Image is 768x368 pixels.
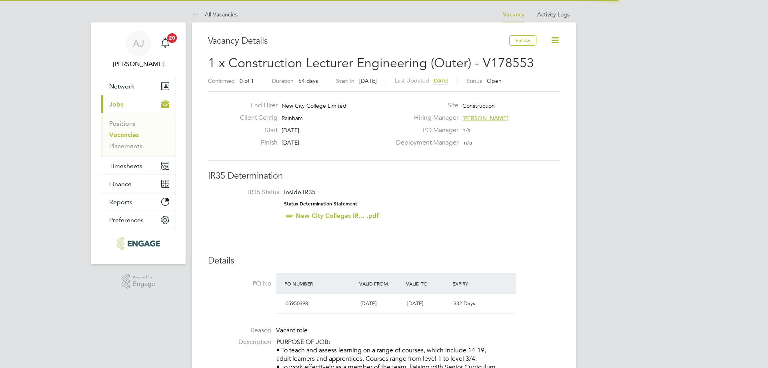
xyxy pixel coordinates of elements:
[101,211,176,229] button: Preferences
[282,102,346,109] span: New City College Limited
[109,82,134,90] span: Network
[122,274,156,289] a: Powered byEngage
[487,77,502,84] span: Open
[395,77,429,84] label: Last Updated
[133,38,144,48] span: AJ
[101,30,176,69] a: AJ[PERSON_NAME]
[391,139,458,147] label: Deployment Manager
[336,77,354,84] label: Start In
[234,101,278,110] label: End Hirer
[276,326,308,334] span: Vacant role
[357,276,404,291] div: Valid From
[109,162,142,170] span: Timesheets
[360,300,376,307] span: [DATE]
[391,126,458,135] label: PO Manager
[91,22,186,264] nav: Main navigation
[282,276,357,291] div: PO Number
[208,280,271,288] label: PO No
[298,77,318,84] span: 54 days
[462,115,508,122] span: [PERSON_NAME]
[117,237,160,250] img: xede-logo-retina.png
[503,11,524,18] a: Vacancy
[101,59,176,69] span: Adam Jorey
[208,77,235,84] label: Confirmed
[109,216,144,224] span: Preferences
[109,101,123,108] span: Jobs
[109,142,142,150] a: Placements
[208,255,560,267] h3: Details
[284,188,316,196] span: Inside IR35
[296,212,379,219] a: New City Colleges IR... .pdf
[208,55,534,71] span: 1 x Construction Lecturer Engineering (Outer) - V178553
[272,77,294,84] label: Duration
[282,115,303,122] span: Rainham
[359,77,377,84] span: [DATE]
[208,326,271,335] label: Reason
[234,114,278,122] label: Client Config
[432,77,448,84] span: [DATE]
[466,77,482,84] label: Status
[167,33,177,43] span: 20
[234,139,278,147] label: Finish
[391,114,458,122] label: Hiring Manager
[462,102,495,109] span: Construction
[109,131,139,139] a: Vacancies
[450,276,497,291] div: Expiry
[208,338,271,346] label: Description
[407,300,423,307] span: [DATE]
[284,201,357,207] strong: Status Determination Statement
[109,180,132,188] span: Finance
[404,276,451,291] div: Valid To
[101,237,176,250] a: Go to home page
[101,95,176,113] button: Jobs
[157,30,173,56] a: 20
[192,11,238,18] a: All Vacancies
[537,11,570,18] a: Activity Logs
[133,274,155,281] span: Powered by
[240,77,254,84] span: 0 of 1
[509,35,536,46] button: Follow
[286,300,308,307] span: 05950398
[109,198,132,206] span: Reports
[101,77,176,95] button: Network
[109,120,136,127] a: Positions
[464,139,472,146] span: n/a
[101,157,176,175] button: Timesheets
[133,281,155,288] span: Engage
[101,175,176,193] button: Finance
[391,101,458,110] label: Site
[216,188,279,197] label: IR35 Status
[101,193,176,211] button: Reports
[208,35,509,47] h3: Vacancy Details
[282,139,299,146] span: [DATE]
[208,170,560,182] h3: IR35 Determination
[454,300,475,307] span: 332 Days
[101,113,176,157] div: Jobs
[282,127,299,134] span: [DATE]
[234,126,278,135] label: Start
[462,127,470,134] span: n/a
